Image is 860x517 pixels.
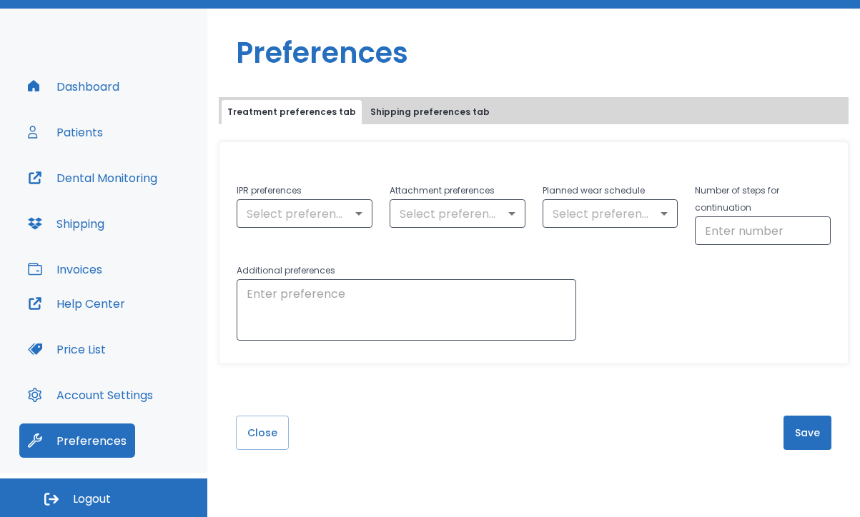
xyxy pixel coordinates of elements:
button: Close [236,416,289,450]
button: Help Center [19,286,134,321]
button: Shipping preferences tab [365,100,495,124]
button: Dashboard [19,69,128,104]
button: Dental Monitoring [19,161,166,195]
div: Select preference [390,199,525,228]
div: Select preference [237,199,372,228]
span: Logout [73,491,111,507]
div: Tooltip anchor [124,434,137,447]
p: IPR preferences [237,182,372,199]
button: Shipping [19,206,113,241]
p: Additional preferences [237,262,576,279]
p: Number of steps for continuation [695,182,831,216]
button: Save [784,416,831,450]
input: Enter number [695,216,831,245]
button: Patients [19,115,112,149]
button: Treatment preferences tab [222,100,362,124]
div: Tooltip anchor [302,184,315,197]
div: Tooltip anchor [780,193,793,206]
p: Attachment preferences [390,182,525,199]
button: Invoices [19,252,111,286]
h1: Preferences [236,31,860,74]
button: Account Settings [19,378,162,412]
button: Price List [19,332,114,366]
div: Select preference [543,199,678,228]
div: tabs [222,100,846,124]
button: Preferences [19,423,135,458]
div: Tooltip anchor [643,184,656,197]
p: Planned wear schedule [543,182,678,199]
